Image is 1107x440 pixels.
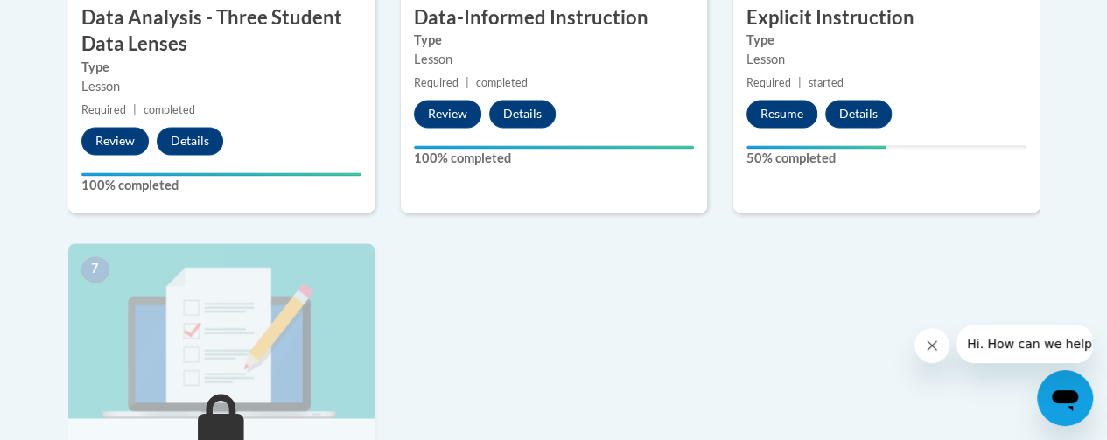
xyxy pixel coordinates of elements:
div: Lesson [414,50,694,69]
span: Required [746,76,791,89]
label: Type [746,31,1026,50]
label: 100% completed [81,176,361,195]
span: Hi. How can we help? [11,12,142,26]
span: Required [414,76,459,89]
div: Lesson [746,50,1026,69]
div: Your progress [81,172,361,176]
iframe: Message from company [956,325,1093,363]
h3: Data-Informed Instruction [401,4,707,31]
button: Details [157,127,223,155]
span: | [466,76,469,89]
img: Course Image [68,243,375,418]
iframe: Button to launch messaging window [1037,370,1093,426]
iframe: Close message [914,328,949,363]
span: | [798,76,802,89]
label: Type [81,58,361,77]
label: 50% completed [746,149,1026,168]
button: Review [414,100,481,128]
div: Your progress [414,145,694,149]
span: completed [144,103,195,116]
div: Your progress [746,145,886,149]
div: Lesson [81,77,361,96]
span: completed [476,76,528,89]
span: Required [81,103,126,116]
h3: Data Analysis - Three Student Data Lenses [68,4,375,59]
button: Resume [746,100,817,128]
label: Type [414,31,694,50]
button: Details [489,100,556,128]
button: Review [81,127,149,155]
button: Details [825,100,892,128]
label: 100% completed [414,149,694,168]
span: started [809,76,844,89]
h3: Explicit Instruction [733,4,1040,31]
span: | [133,103,137,116]
span: 7 [81,256,109,283]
